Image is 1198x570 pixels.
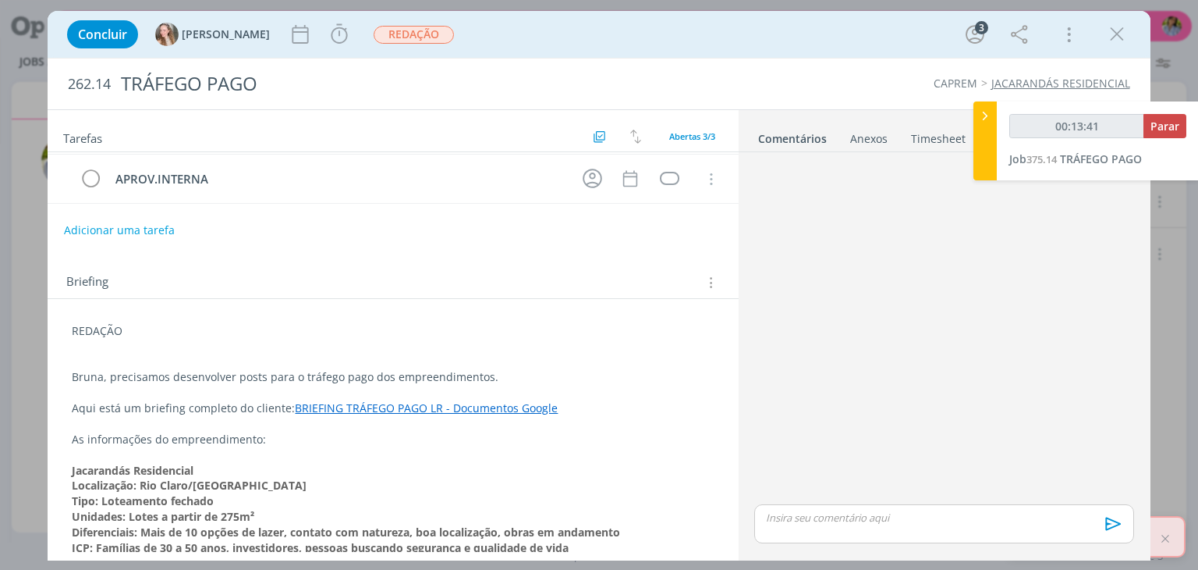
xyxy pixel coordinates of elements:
span: Parar [1150,119,1179,134]
div: dialog [48,11,1150,561]
img: arrow-down-up.svg [630,130,641,144]
a: BRIEFING TRÁFEGO PAGO LR - Documentos Google [295,401,558,415]
button: REDAÇÃO [373,25,455,45]
div: TRÁFEGO PAGO [114,65,681,103]
div: 3 [975,21,988,34]
p: As informações do empreendimento: [72,432,714,447]
span: Briefing [66,273,108,293]
a: Timesheet [910,124,966,147]
a: Job375.14TRÁFEGO PAGO [1009,151,1142,166]
strong: ICP: Famílias de 30 a 50 anos, investidores, pessoas buscando segurança e qualidade de vida [72,540,569,555]
img: G [155,23,179,46]
button: 3 [962,22,987,47]
span: 262.14 [68,76,111,93]
div: APROV.INTERNA [108,169,568,189]
strong: Unidades: Lotes a partir de 275m² [72,509,254,524]
span: [PERSON_NAME] [182,29,270,40]
span: Abertas 3/3 [669,130,715,142]
strong: Diferenciais: Mais de 10 opções de lazer, contato com natureza, boa localização, obras em andamento [72,525,620,540]
button: Concluir [67,20,138,48]
span: Concluir [78,28,127,41]
p: Aqui está um briefing completo do cliente: [72,401,714,416]
p: Bruna, precisamos desenvolver posts para o tráfego pago dos empreendimentos. [72,369,714,385]
a: CAPREM [934,76,977,91]
span: TRÁFEGO PAGO [1060,151,1142,166]
button: Adicionar uma tarefa [63,216,175,244]
button: G[PERSON_NAME] [155,23,270,46]
span: REDAÇÃO [374,26,454,44]
button: Parar [1143,114,1186,138]
strong: Tipo: Loteamento fechado [72,493,214,508]
strong: Jacarandás Residencial [72,463,193,478]
a: Comentários [757,124,828,147]
div: Anexos [850,131,888,147]
strong: Localização: Rio Claro/[GEOGRAPHIC_DATA] [72,478,307,493]
span: Tarefas [63,127,102,146]
a: JACARANDÁS RESIDENCIAL [991,76,1130,91]
span: 375.14 [1026,152,1057,166]
p: REDAÇÃO [72,323,714,339]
